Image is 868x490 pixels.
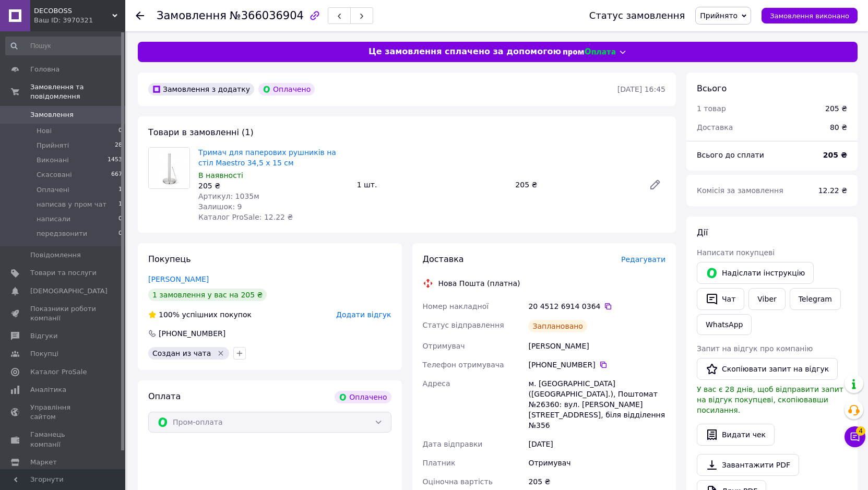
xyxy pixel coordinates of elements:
span: Покупець [148,254,191,264]
a: Завантажити PDF [697,454,799,476]
span: Номер накладної [423,302,489,310]
div: Статус замовлення [589,10,685,21]
span: 1 товар [697,104,726,113]
button: Замовлення виконано [762,8,858,23]
button: Чат з покупцем4 [845,426,865,447]
span: Прийнято [700,11,738,20]
span: Замовлення [157,9,227,22]
span: Всього [697,83,727,93]
span: Адреса [423,379,450,388]
span: Товари та послуги [30,268,97,278]
div: Оплачено [335,391,391,403]
span: Скасовані [37,170,72,180]
span: Каталог ProSale [30,367,87,377]
span: Покупці [30,349,58,358]
span: Всього до сплати [697,151,764,159]
time: [DATE] 16:45 [617,85,665,93]
a: WhatsApp [697,314,752,335]
div: успішних покупок [148,309,252,320]
span: [DEMOGRAPHIC_DATA] [30,286,108,296]
div: [PHONE_NUMBER] [158,328,227,339]
span: 667 [111,170,122,180]
div: 205 ₴ [511,177,640,192]
span: Создан из чата [152,349,211,357]
span: У вас є 28 днів, щоб відправити запит на відгук покупцеві, скопіювавши посилання. [697,385,843,414]
span: Платник [423,459,456,467]
div: Нова Пошта (платна) [436,278,523,289]
span: Доставка [697,123,733,132]
span: Телефон отримувача [423,361,504,369]
span: 1 [118,200,122,209]
button: Надіслати інструкцію [697,262,814,284]
b: 205 ₴ [823,151,847,159]
span: 12.22 ₴ [818,186,847,195]
span: Виконані [37,156,69,165]
span: №366036904 [230,9,304,22]
span: Каталог ProSale: 12.22 ₴ [198,213,293,221]
span: Комісія за замовлення [697,186,783,195]
div: Заплановано [528,320,587,332]
span: Це замовлення сплачено за допомогою [368,46,561,58]
svg: Видалити мітку [217,349,225,357]
button: Скопіювати запит на відгук [697,358,838,380]
span: Запит на відгук про компанію [697,344,813,353]
span: Відгуки [30,331,57,341]
div: [DATE] [526,435,668,453]
span: Замовлення виконано [770,12,849,20]
span: Оціночна вартість [423,477,493,486]
div: 1 замовлення у вас на 205 ₴ [148,289,267,301]
a: Редагувати [645,174,665,195]
span: Залишок: 9 [198,202,242,211]
span: Показники роботи компанії [30,304,97,323]
a: [PERSON_NAME] [148,275,209,283]
div: 1 шт. [353,177,512,192]
span: Головна [30,65,60,74]
div: Отримувач [526,453,668,472]
span: написав у пром чат [37,200,106,209]
span: Аналітика [30,385,66,395]
div: 20 4512 6914 0364 [528,301,665,312]
span: В наявності [198,171,243,180]
div: 205 ₴ [198,181,349,191]
span: Додати відгук [336,310,391,319]
span: 0 [118,126,122,136]
span: 1 [118,185,122,195]
span: Повідомлення [30,250,81,260]
span: Нові [37,126,52,136]
span: DECOBOSS [34,6,112,16]
span: написали [37,214,70,224]
span: Редагувати [621,255,665,264]
span: передзвонити [37,229,87,238]
span: Замовлення та повідомлення [30,82,125,101]
span: 4 [856,426,865,436]
span: Дії [697,228,708,237]
span: Маркет [30,458,57,467]
span: Гаманець компанії [30,430,97,449]
div: Ваш ID: 3970321 [34,16,125,25]
a: Telegram [790,288,841,310]
span: Написати покупцеві [697,248,775,257]
span: Статус відправлення [423,321,504,329]
div: 205 ₴ [825,103,847,114]
input: Пошук [5,37,123,55]
span: Прийняті [37,141,69,150]
span: 100% [159,310,180,319]
div: [PERSON_NAME] [526,337,668,355]
img: Тримач для паперових рушників на стіл Maestro 34,5 х 15 см [149,148,189,188]
a: Viber [748,288,785,310]
button: Видати чек [697,424,775,446]
div: Оплачено [258,83,315,95]
span: Дата відправки [423,440,483,448]
span: 1453 [108,156,122,165]
div: Замовлення з додатку [148,83,254,95]
span: Замовлення [30,110,74,119]
div: м. [GEOGRAPHIC_DATA] ([GEOGRAPHIC_DATA].), Поштомат №26360: вул. [PERSON_NAME][STREET_ADDRESS], б... [526,374,668,435]
span: 0 [118,229,122,238]
button: Чат [697,288,744,310]
div: [PHONE_NUMBER] [528,360,665,370]
a: Тримач для паперових рушників на стіл Maestro 34,5 х 15 см [198,148,336,167]
span: 0 [118,214,122,224]
div: 80 ₴ [824,116,853,139]
span: Товари в замовленні (1) [148,127,254,137]
span: Оплата [148,391,181,401]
